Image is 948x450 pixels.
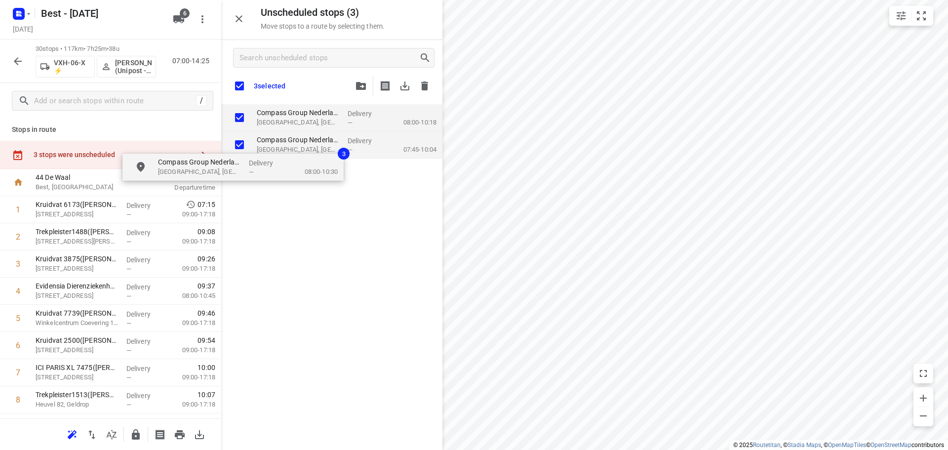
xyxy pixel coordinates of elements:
[36,56,95,78] button: VXH-06-X ⚡
[150,429,170,439] span: Print shipping labels
[889,6,933,26] div: small contained button group
[395,76,415,96] span: Download stops
[891,6,911,26] button: Map settings
[172,56,213,66] p: 07:00-14:25
[828,442,866,449] a: OpenMapTiles
[109,45,119,52] span: 38u
[150,183,215,193] p: Departure time
[180,8,190,18] span: 6
[34,93,196,109] input: Add or search stops within route
[193,9,212,29] button: More
[254,82,285,90] p: 3 selected
[239,50,419,66] input: Search unscheduled stops
[82,429,102,439] span: Reverse route
[261,22,385,30] p: Move stops to a route by selecting them.
[36,172,138,182] p: 44 De Waal
[870,442,911,449] a: OpenStreetMap
[375,76,395,96] span: Print shipping labels
[54,59,90,75] p: VXH-06-X ⚡
[170,429,190,439] span: Print route
[37,5,165,21] h5: Rename
[190,429,209,439] span: Download route
[261,7,385,18] h5: Unscheduled stops ( 3 )
[788,442,821,449] a: Stadia Maps
[9,23,37,35] h5: Project date
[753,442,781,449] a: Routetitan
[229,76,250,96] span: Deselect all
[150,172,215,182] span: 07:00
[102,429,121,439] span: Sort by time window
[169,9,189,29] button: 6
[12,124,209,135] p: Stops in route
[419,52,434,64] div: Search
[36,44,156,54] p: 30 stops • 117km • 7h25m
[115,59,152,75] p: Bilal Alzeadi (Unipost - Best - ZZP)
[107,45,109,52] span: •
[36,182,138,192] p: Best, [GEOGRAPHIC_DATA]
[415,76,434,96] span: Delete stops
[911,6,931,26] button: Fit zoom
[97,56,156,78] button: [PERSON_NAME] (Unipost - Best - ZZP)
[34,151,194,159] div: 3 stops were unscheduled
[733,442,944,449] li: © 2025 , © , © © contributors
[229,9,249,29] button: Close
[196,95,207,106] div: /
[221,104,442,448] div: grid
[62,429,82,439] span: Reoptimize route
[126,425,146,445] button: Lock route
